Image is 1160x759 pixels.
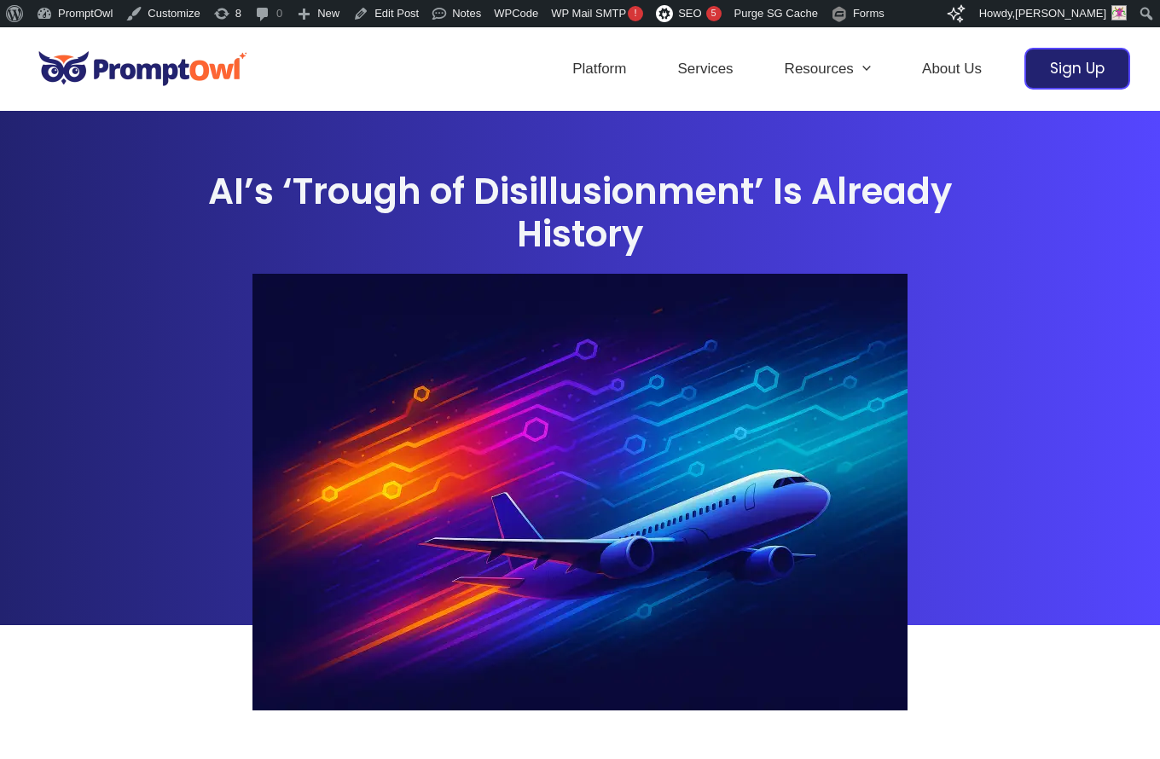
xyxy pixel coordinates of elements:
[896,39,1007,99] a: About Us
[1015,7,1106,20] span: [PERSON_NAME]
[1024,48,1130,90] a: Sign Up
[30,39,256,98] img: promptowl.ai logo
[547,39,652,99] a: Platform
[628,6,643,21] span: !
[759,39,896,99] a: ResourcesMenu Toggle
[547,39,1007,99] nav: Site Navigation: Header
[854,39,871,99] span: Menu Toggle
[652,39,758,99] a: Services
[706,6,722,21] div: 5
[180,171,980,257] h1: AI’s ‘Trough of Disillusionment’ Is Already History
[678,7,701,20] span: SEO
[252,274,908,710] img: AI is moving fast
